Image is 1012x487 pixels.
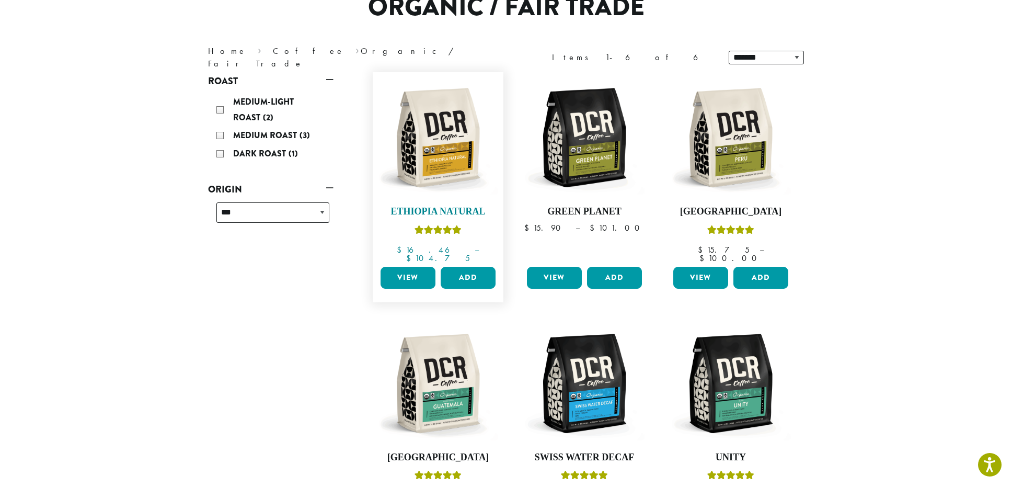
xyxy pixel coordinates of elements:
a: Green Planet [524,77,645,263]
div: Roast [208,90,333,167]
span: $ [397,244,406,255]
a: Origin [208,180,333,198]
bdi: 100.00 [699,253,762,264]
span: Medium Roast [233,129,300,141]
h4: [GEOGRAPHIC_DATA] [671,206,791,218]
a: Coffee [273,46,344,56]
span: Dark Roast [233,148,289,160]
span: $ [699,253,708,264]
span: – [760,244,764,255]
a: View [527,267,582,289]
button: Add [441,267,496,289]
span: Medium-Light Roast [233,96,294,123]
img: DCR-12oz-FTO-Green-Planet-Stock-scaled.png [524,77,645,198]
div: Origin [208,198,333,235]
h4: [GEOGRAPHIC_DATA] [378,452,498,463]
div: Rated 5.00 out of 5 [707,469,754,485]
img: DCR-12oz-FTO-Unity-Stock-scaled.png [671,323,791,444]
button: Add [587,267,642,289]
a: [GEOGRAPHIC_DATA]Rated 4.83 out of 5 [671,77,791,263]
span: $ [698,244,707,255]
span: – [576,222,580,233]
a: Home [208,46,247,56]
div: Rated 4.83 out of 5 [707,224,754,240]
span: (1) [289,148,298,160]
div: Rated 5.00 out of 5 [561,469,608,485]
span: – [475,244,479,255]
h4: Ethiopia Natural [378,206,498,218]
img: DCR-12oz-FTO-Guatemala-Stock-scaled.png [378,323,498,444]
a: Ethiopia NaturalRated 5.00 out of 5 [378,77,498,263]
span: $ [590,222,599,233]
span: $ [524,222,533,233]
img: DCR-12oz-FTO-Peru-Stock-scaled.png [671,77,791,198]
h4: Swiss Water Decaf [524,452,645,463]
bdi: 104.75 [406,253,470,264]
img: DCR-12oz-FTO-Ethiopia-Natural-Stock-scaled.png [378,77,498,198]
h4: Unity [671,452,791,463]
a: View [381,267,435,289]
button: Add [733,267,788,289]
bdi: 15.75 [698,244,750,255]
span: › [258,41,261,58]
a: View [673,267,728,289]
h4: Green Planet [524,206,645,218]
span: › [355,41,359,58]
bdi: 16.46 [397,244,465,255]
bdi: 15.90 [524,222,566,233]
span: (3) [300,129,310,141]
div: Rated 5.00 out of 5 [415,224,462,240]
span: $ [406,253,415,264]
span: (2) [263,111,273,123]
div: Rated 5.00 out of 5 [415,469,462,485]
a: Roast [208,72,333,90]
nav: Breadcrumb [208,45,490,70]
bdi: 101.00 [590,222,645,233]
div: Items 1-6 of 6 [552,51,713,64]
img: DCR-12oz-FTO-Swiss-Water-Decaf-Stock-scaled.png [524,323,645,444]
